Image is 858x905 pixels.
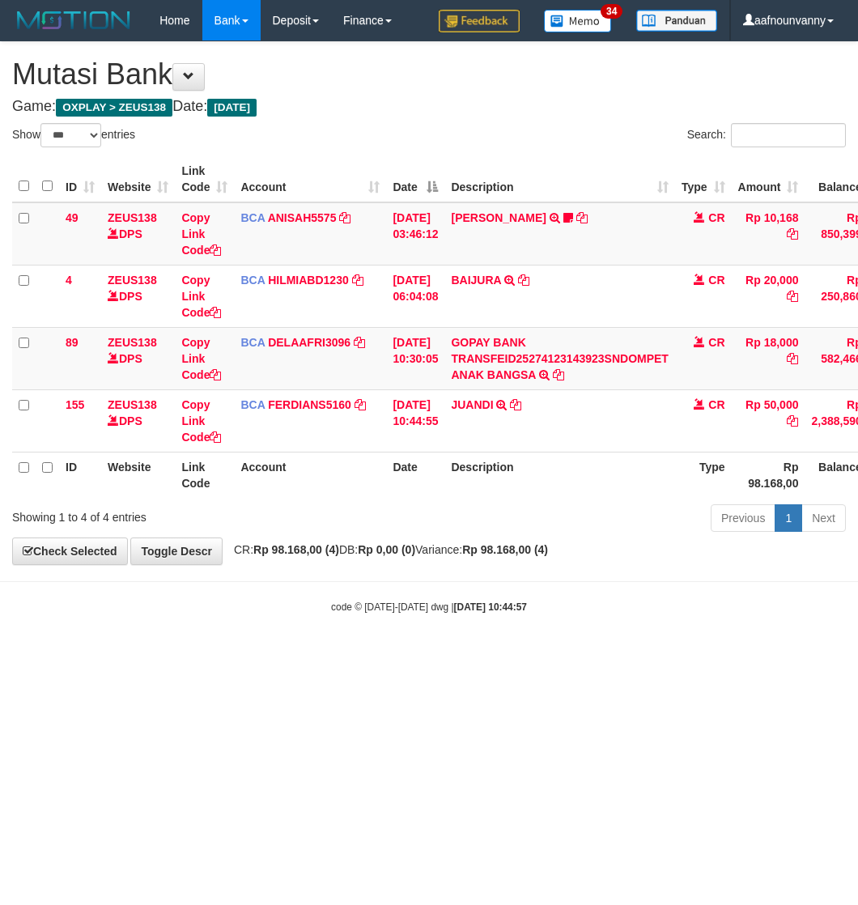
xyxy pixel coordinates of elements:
span: BCA [240,274,265,287]
td: DPS [101,389,175,452]
span: CR: DB: Variance: [226,543,548,556]
a: Copy Link Code [181,274,221,319]
a: Toggle Descr [130,537,223,565]
a: Copy HILMIABD1230 to clipboard [352,274,363,287]
a: Copy INA PAUJANAH to clipboard [576,211,588,224]
a: Copy GOPAY BANK TRANSFEID25274123143923SNDOMPET ANAK BANGSA to clipboard [553,368,564,381]
span: OXPLAY > ZEUS138 [56,99,172,117]
strong: Rp 98.168,00 (4) [253,543,339,556]
label: Show entries [12,123,135,147]
span: BCA [240,336,265,349]
td: Rp 50,000 [732,389,805,452]
td: Rp 20,000 [732,265,805,327]
th: ID: activate to sort column ascending [59,156,101,202]
th: Link Code: activate to sort column ascending [175,156,234,202]
a: ZEUS138 [108,274,157,287]
th: Type: activate to sort column ascending [675,156,732,202]
td: [DATE] 06:04:08 [386,265,444,327]
th: Amount: activate to sort column ascending [732,156,805,202]
span: 4 [66,274,72,287]
td: [DATE] 03:46:12 [386,202,444,266]
a: ZEUS138 [108,211,157,224]
th: Date [386,452,444,498]
th: Link Code [175,452,234,498]
td: DPS [101,265,175,327]
img: Feedback.jpg [439,10,520,32]
input: Search: [731,123,846,147]
a: ANISAH5575 [268,211,337,224]
small: code © [DATE]-[DATE] dwg | [331,601,527,613]
a: 1 [775,504,802,532]
a: Copy DELAAFRI3096 to clipboard [354,336,365,349]
span: BCA [240,211,265,224]
td: [DATE] 10:44:55 [386,389,444,452]
span: [DATE] [207,99,257,117]
span: BCA [240,398,265,411]
strong: Rp 98.168,00 (4) [462,543,548,556]
td: [DATE] 10:30:05 [386,327,444,389]
img: panduan.png [636,10,717,32]
a: Copy Link Code [181,398,221,444]
a: Next [801,504,846,532]
th: Account: activate to sort column ascending [234,156,386,202]
img: Button%20Memo.svg [544,10,612,32]
a: BAIJURA [451,274,501,287]
th: Account [234,452,386,498]
label: Search: [687,123,846,147]
td: DPS [101,327,175,389]
th: Type [675,452,732,498]
a: HILMIABD1230 [268,274,349,287]
h1: Mutasi Bank [12,58,846,91]
th: Website: activate to sort column ascending [101,156,175,202]
span: 34 [601,4,622,19]
th: Description: activate to sort column ascending [444,156,674,202]
td: Rp 18,000 [732,327,805,389]
td: Rp 10,168 [732,202,805,266]
a: ZEUS138 [108,336,157,349]
div: Showing 1 to 4 of 4 entries [12,503,346,525]
span: CR [708,398,724,411]
strong: [DATE] 10:44:57 [454,601,527,613]
td: DPS [101,202,175,266]
a: Check Selected [12,537,128,565]
select: Showentries [40,123,101,147]
a: JUANDI [451,398,493,411]
a: Copy Link Code [181,336,221,381]
span: CR [708,274,724,287]
a: Copy Rp 18,000 to clipboard [787,352,798,365]
a: Copy JUANDI to clipboard [510,398,521,411]
span: 155 [66,398,84,411]
th: ID [59,452,101,498]
th: Description [444,452,674,498]
img: MOTION_logo.png [12,8,135,32]
a: ZEUS138 [108,398,157,411]
a: Copy Link Code [181,211,221,257]
th: Website [101,452,175,498]
span: CR [708,211,724,224]
a: Copy BAIJURA to clipboard [518,274,529,287]
strong: Rp 0,00 (0) [358,543,415,556]
span: CR [708,336,724,349]
th: Date: activate to sort column descending [386,156,444,202]
h4: Game: Date: [12,99,846,115]
a: FERDIANS5160 [268,398,351,411]
a: Copy ANISAH5575 to clipboard [339,211,350,224]
a: Copy FERDIANS5160 to clipboard [355,398,366,411]
a: Copy Rp 20,000 to clipboard [787,290,798,303]
a: Previous [711,504,775,532]
span: 89 [66,336,79,349]
a: GOPAY BANK TRANSFEID25274123143923SNDOMPET ANAK BANGSA [451,336,668,381]
a: Copy Rp 50,000 to clipboard [787,414,798,427]
a: [PERSON_NAME] [451,211,546,224]
span: 49 [66,211,79,224]
th: Rp 98.168,00 [732,452,805,498]
a: Copy Rp 10,168 to clipboard [787,227,798,240]
a: DELAAFRI3096 [268,336,350,349]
